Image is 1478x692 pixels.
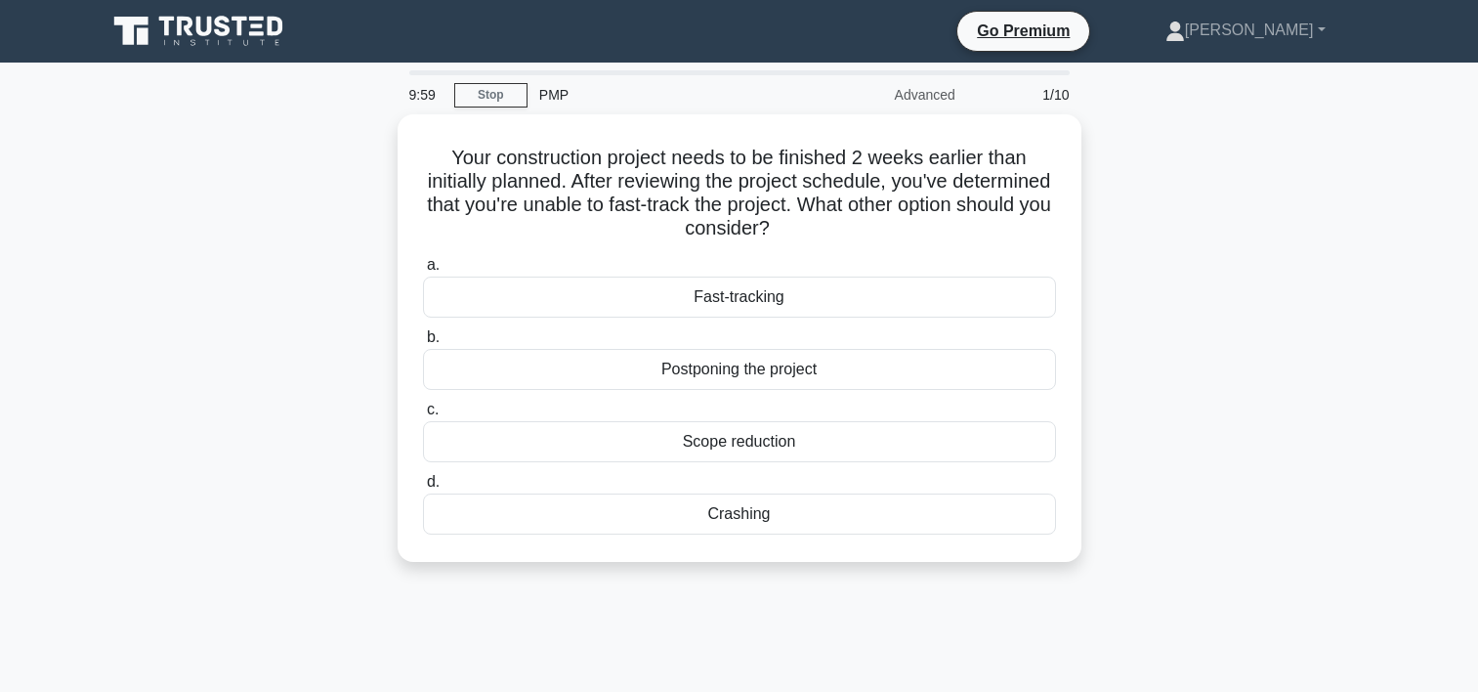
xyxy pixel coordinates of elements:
span: b. [427,328,440,345]
div: Crashing [423,494,1056,535]
span: c. [427,401,439,417]
h5: Your construction project needs to be finished 2 weeks earlier than initially planned. After revi... [421,146,1058,241]
div: Scope reduction [423,421,1056,462]
a: Stop [454,83,528,108]
span: d. [427,473,440,490]
span: a. [427,256,440,273]
div: Fast-tracking [423,277,1056,318]
div: PMP [528,75,796,114]
div: Postponing the project [423,349,1056,390]
a: Go Premium [965,19,1081,43]
a: [PERSON_NAME] [1119,11,1372,50]
div: 9:59 [398,75,454,114]
div: Advanced [796,75,967,114]
div: 1/10 [967,75,1081,114]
